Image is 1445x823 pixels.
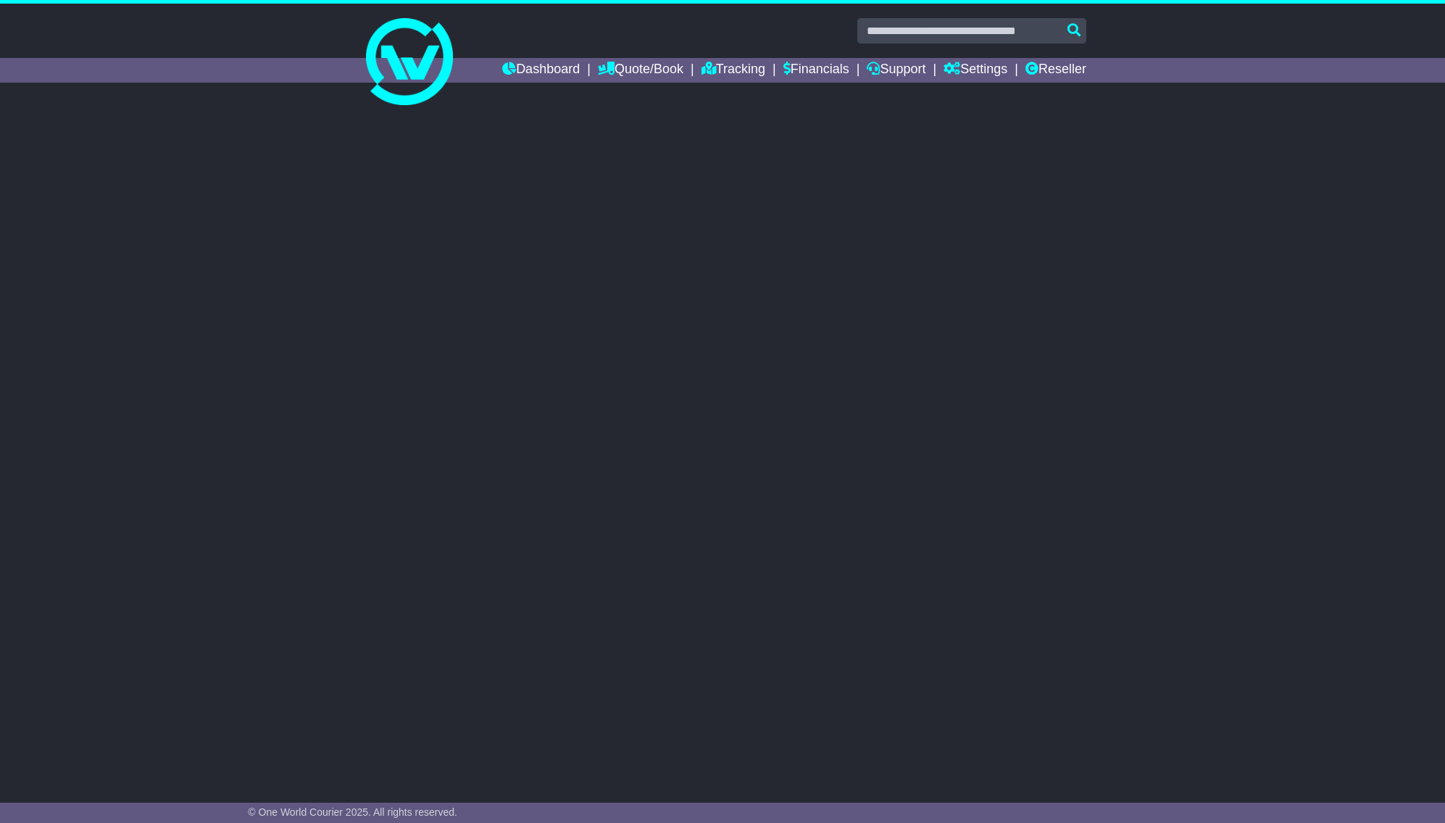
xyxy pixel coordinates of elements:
[502,58,580,83] a: Dashboard
[598,58,683,83] a: Quote/Book
[701,58,765,83] a: Tracking
[783,58,849,83] a: Financials
[248,806,457,818] span: © One World Courier 2025. All rights reserved.
[1025,58,1086,83] a: Reseller
[867,58,925,83] a: Support
[944,58,1007,83] a: Settings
